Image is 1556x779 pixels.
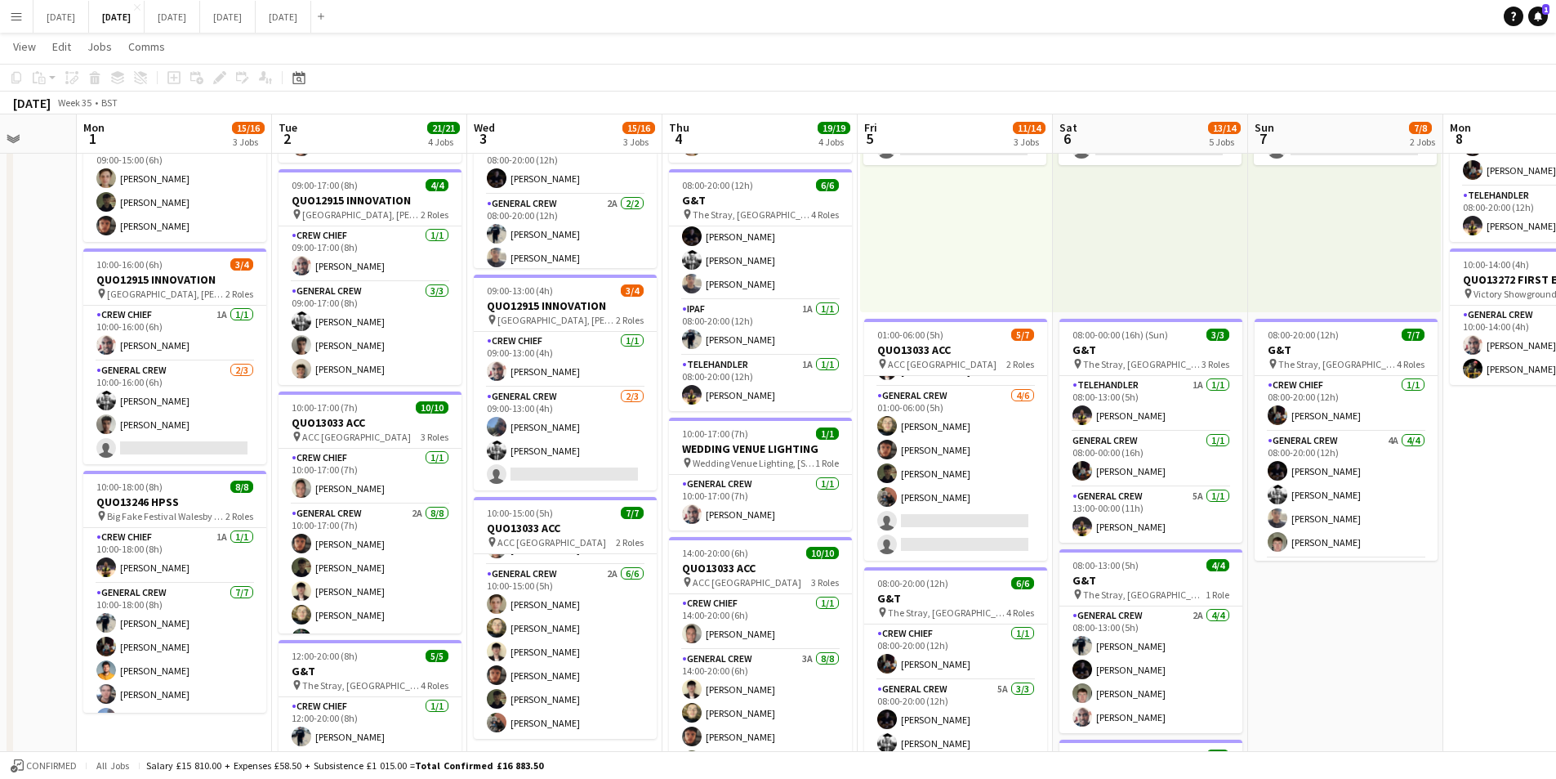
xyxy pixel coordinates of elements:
span: 3 Roles [421,431,448,443]
span: 4 Roles [1397,358,1424,370]
app-card-role: Crew Chief (trainee)1/108:00-20:00 (12h)[PERSON_NAME] [474,139,657,195]
span: Jobs [87,39,112,54]
span: 19/19 [818,122,850,134]
span: The Stray, [GEOGRAPHIC_DATA], [GEOGRAPHIC_DATA], [GEOGRAPHIC_DATA] [302,679,421,692]
span: 13/14 [1208,122,1241,134]
button: [DATE] [89,1,145,33]
div: 3 Jobs [1014,136,1045,148]
h3: G&T [1059,573,1242,588]
span: 1 [81,129,105,148]
span: 01:00-06:00 (5h) [877,329,943,341]
app-card-role: Crew Chief1/114:00-20:00 (6h)[PERSON_NAME] [669,594,852,650]
span: [GEOGRAPHIC_DATA], [PERSON_NAME], [GEOGRAPHIC_DATA], [GEOGRAPHIC_DATA] [302,208,421,221]
app-card-role: General Crew3/309:00-15:00 (6h)[PERSON_NAME][PERSON_NAME][PERSON_NAME] [83,139,266,242]
span: View [13,39,36,54]
span: Fri [864,120,877,135]
div: 3 Jobs [623,136,654,148]
app-job-card: 08:00-20:00 (12h)6/6G&T The Stray, [GEOGRAPHIC_DATA], [GEOGRAPHIC_DATA], [GEOGRAPHIC_DATA]4 Roles... [669,169,852,411]
h3: G&T [669,193,852,208]
h3: G&T [1255,342,1438,357]
app-card-role: General Crew4A4/408:00-20:00 (12h)[PERSON_NAME][PERSON_NAME][PERSON_NAME][PERSON_NAME] [1255,432,1438,558]
button: [DATE] [256,1,311,33]
app-card-role: Crew Chief1A1/110:00-16:00 (6h)[PERSON_NAME] [83,306,266,361]
span: 2 Roles [225,510,253,522]
h3: G&T [279,664,461,678]
span: [GEOGRAPHIC_DATA], [PERSON_NAME], [GEOGRAPHIC_DATA], [GEOGRAPHIC_DATA] [107,288,225,300]
span: 11/14 [1013,122,1046,134]
span: Sat [1059,120,1077,135]
span: 4/4 [1206,559,1229,571]
app-job-card: 09:00-17:00 (8h)4/4QUO12915 INNOVATION [GEOGRAPHIC_DATA], [PERSON_NAME], [GEOGRAPHIC_DATA], [GEOG... [279,169,461,385]
div: 08:00-00:00 (16h) (Sun)3/3G&T The Stray, [GEOGRAPHIC_DATA], [GEOGRAPHIC_DATA], [GEOGRAPHIC_DATA]3... [1059,319,1242,543]
span: The Stray, [GEOGRAPHIC_DATA], [GEOGRAPHIC_DATA], [GEOGRAPHIC_DATA] [1083,358,1202,370]
span: ACC [GEOGRAPHIC_DATA] [497,536,606,548]
span: 08:00-13:00 (5h) [1072,750,1139,762]
div: 10:00-17:00 (7h)10/10QUO13033 ACC ACC [GEOGRAPHIC_DATA]3 RolesCrew Chief1/110:00-17:00 (7h)[PERSO... [279,392,461,633]
span: 7/8 [1409,122,1432,134]
app-card-role: General Crew2/310:00-16:00 (6h)[PERSON_NAME][PERSON_NAME] [83,361,266,464]
span: 1 Role [815,457,839,469]
h3: QUO13033 ACC [474,521,657,535]
span: 21/21 [427,122,460,134]
span: 5/5 [426,650,448,662]
app-card-role: TELEHANDLER1A1/108:00-20:00 (12h)[PERSON_NAME] [669,356,852,411]
a: Edit [46,36,78,57]
button: [DATE] [33,1,89,33]
app-card-role: Crew Chief1/108:00-20:00 (12h)[PERSON_NAME] [864,625,1047,680]
span: 4 [667,129,689,148]
span: 1 Role [1206,589,1229,601]
div: 10:00-15:00 (5h)7/7QUO13033 ACC ACC [GEOGRAPHIC_DATA]2 RolesCrew Chief1A1/110:00-15:00 (5h)[PERSO... [474,497,657,739]
span: 2 Roles [421,208,448,221]
span: The Stray, [GEOGRAPHIC_DATA], [GEOGRAPHIC_DATA], [GEOGRAPHIC_DATA] [693,208,811,221]
span: The Stray, [GEOGRAPHIC_DATA], [GEOGRAPHIC_DATA], [GEOGRAPHIC_DATA] [888,607,1006,619]
div: Salary £15 810.00 + Expenses £58.50 + Subsistence £1 015.00 = [146,759,543,772]
div: 10:00-18:00 (8h)8/8QUO13246 HPSS Big Fake Festival Walesby [STREET_ADDRESS]2 RolesCrew Chief1A1/1... [83,471,266,713]
span: Big Fake Festival Walesby [STREET_ADDRESS] [107,510,225,522]
span: 6 [1057,129,1077,148]
span: 2/2 [1206,750,1229,762]
app-job-card: 01:00-06:00 (5h)5/7QUO13033 ACC ACC [GEOGRAPHIC_DATA]2 RolesCrew Chief1/101:00-06:00 (5h)[PERSON_... [864,319,1047,561]
h3: G&T [1059,342,1242,357]
h3: QUO13033 ACC [279,415,461,430]
span: 7/7 [621,507,644,519]
a: Jobs [81,36,118,57]
span: 10:00-15:00 (5h) [487,507,553,519]
span: 15/16 [232,122,265,134]
div: 14:00-20:00 (6h)10/10QUO13033 ACC ACC [GEOGRAPHIC_DATA]3 RolesCrew Chief1/114:00-20:00 (6h)[PERSO... [669,537,852,779]
a: View [7,36,42,57]
span: 2 [276,129,297,148]
app-job-card: 08:00-13:00 (5h)4/4G&T The Stray, [GEOGRAPHIC_DATA], [GEOGRAPHIC_DATA], [GEOGRAPHIC_DATA]1 RoleGe... [1059,549,1242,733]
span: Total Confirmed £16 883.50 [415,759,543,772]
app-card-role: General Crew2A2/208:00-20:00 (12h)[PERSON_NAME][PERSON_NAME] [474,195,657,274]
h3: QUO12915 INNOVATION [474,298,657,313]
span: 8 [1447,129,1471,148]
span: 5 [862,129,877,148]
button: [DATE] [145,1,200,33]
h3: WEDDING VENUE LIGHTING [669,441,852,456]
span: 08:00-20:00 (12h) [1268,329,1339,341]
span: 3 Roles [1202,358,1229,370]
a: Comms [122,36,172,57]
span: Comms [128,39,165,54]
span: The Stray, [GEOGRAPHIC_DATA], [GEOGRAPHIC_DATA], [GEOGRAPHIC_DATA] [1083,589,1206,601]
app-card-role: General Crew2A8/810:00-17:00 (7h)[PERSON_NAME][PERSON_NAME][PERSON_NAME][PERSON_NAME][PERSON_NAME] [279,504,461,726]
h3: QUO13246 HPSS [83,495,266,509]
app-card-role: General Crew2/309:00-13:00 (4h)[PERSON_NAME][PERSON_NAME] [474,387,657,490]
span: Wed [474,120,495,135]
span: ACC [GEOGRAPHIC_DATA] [693,576,801,589]
h3: QUO12915 INNOVATION [279,193,461,208]
app-card-role: General Crew3/309:00-17:00 (8h)[PERSON_NAME][PERSON_NAME][PERSON_NAME] [279,282,461,385]
span: Thu [669,120,689,135]
h3: G&T [864,591,1047,606]
span: 10:00-14:00 (4h) [1463,258,1529,271]
span: 3/3 [1206,329,1229,341]
div: 2 Jobs [1410,136,1435,148]
app-card-role: IPAF1A1/108:00-20:00 (12h)[PERSON_NAME] [669,300,852,356]
app-card-role: Crew Chief1/109:00-13:00 (4h)[PERSON_NAME] [474,332,657,387]
a: 1 [1528,7,1548,26]
div: 10:00-17:00 (7h)1/1WEDDING VENUE LIGHTING Wedding Venue Lighting, [STREET_ADDRESS]1 RoleGeneral C... [669,418,852,531]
